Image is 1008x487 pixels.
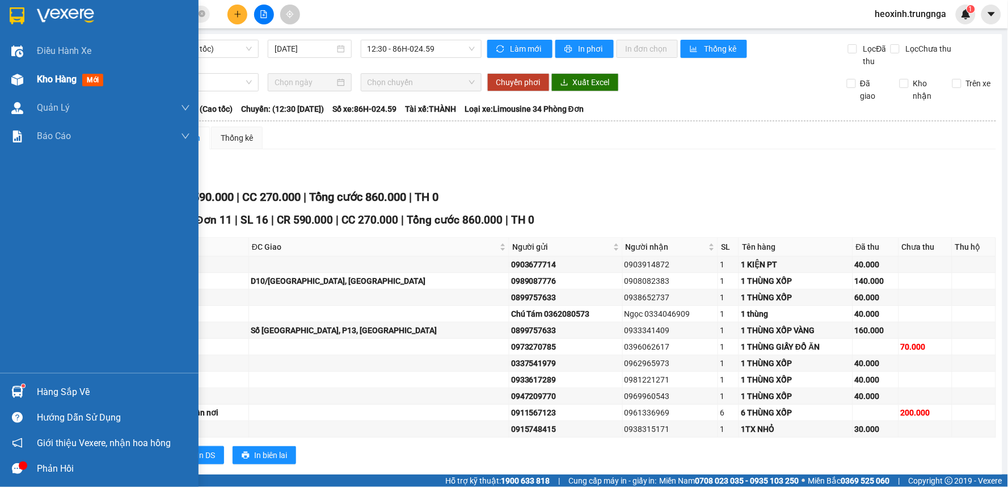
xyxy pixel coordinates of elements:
span: ⚪️ [802,478,805,483]
img: warehouse-icon [11,45,23,57]
div: 6 THÙNG XỐP [741,406,850,419]
div: 40.000 [855,373,897,386]
div: 1TX NHỎ [741,423,850,435]
div: 1 KIỆN PT [741,258,850,271]
div: 1 THÙNG GIẤY ĐỒ ĂN [741,341,850,353]
div: Chú Tám 0362080573 [511,308,621,320]
span: Tổng cước 860.000 [407,213,503,226]
button: printerIn DS [175,446,224,464]
span: Hỗ trợ kỹ thuật: [445,475,550,487]
div: 40.000 [855,357,897,370]
div: 1 [720,390,737,402]
strong: 1900 633 818 [501,476,550,485]
div: 1 THÙNG XỐP VÀNG [741,324,850,337]
span: Kho hàng [37,74,77,85]
span: In biên lai [254,449,287,461]
span: Giới thiệu Vexere, nhận hoa hồng [37,436,171,450]
button: downloadXuất Excel [551,73,619,91]
span: Loại xe: Limousine 34 Phòng Đơn [465,103,584,115]
span: TH 0 [512,213,535,226]
span: Thống kê [704,43,738,55]
span: caret-down [986,9,997,19]
img: solution-icon [11,131,23,142]
div: 1 [720,423,737,435]
span: down [181,132,190,141]
span: | [336,213,339,226]
button: Chuyển phơi [487,73,550,91]
span: CC 270.000 [242,190,301,204]
span: | [409,190,412,204]
span: Xuất Excel [573,76,610,89]
img: warehouse-icon [11,102,23,114]
div: 1 [720,275,737,287]
button: printerIn phơi [555,40,614,58]
div: 1 [720,341,737,353]
span: notification [12,438,23,448]
div: 0981221271 [625,373,716,386]
span: aim [286,10,294,18]
div: Hướng dẫn sử dụng [37,409,190,426]
div: 1 THÙNG XỐP [741,390,850,402]
div: D10/[GEOGRAPHIC_DATA], [GEOGRAPHIC_DATA] [251,275,507,287]
span: copyright [945,477,953,485]
span: message [12,463,23,474]
div: Ngọc 0334046909 [625,308,716,320]
span: CR 590.000 [175,190,234,204]
button: syncLàm mới [487,40,552,58]
span: | [235,213,238,226]
span: | [558,475,560,487]
span: bar-chart [690,45,699,54]
span: In phơi [579,43,605,55]
span: | [271,213,274,226]
div: 0933617289 [511,373,621,386]
div: 1 [720,357,737,370]
div: 0915748415 [511,423,621,435]
span: Số xe: 86H-024.59 [332,103,397,115]
div: 0396062617 [625,341,716,353]
button: caret-down [981,5,1001,24]
span: mới [82,74,103,86]
button: printerIn biên lai [233,446,296,464]
span: Lọc Chưa thu [901,43,954,55]
span: Người gửi [512,241,611,253]
div: 0973270785 [511,341,621,353]
span: Kho nhận [909,77,944,102]
div: 0911567123 [511,406,621,419]
div: 160.000 [855,324,897,337]
span: Miền Nam [660,475,799,487]
span: Cung cấp máy in - giấy in: [568,475,657,487]
div: 0989087776 [511,275,621,287]
span: file-add [260,10,268,18]
span: SL 16 [241,213,268,226]
sup: 1 [967,5,975,13]
div: 70.000 [901,341,951,353]
div: 40.000 [855,258,897,271]
span: | [402,213,404,226]
span: Tổng cước 860.000 [309,190,406,204]
div: 0903677714 [511,258,621,271]
div: 1 THÙNG XỐP [741,357,850,370]
span: Làm mới [511,43,543,55]
span: sync [496,45,506,54]
span: 12:30 - 86H-024.59 [368,40,475,57]
span: Miền Bắc [808,475,890,487]
span: In DS [197,449,215,461]
span: down [181,103,190,112]
span: Đã giao [856,77,891,102]
div: 1 [720,308,737,320]
span: download [560,78,568,87]
span: CC 270.000 [342,213,399,226]
button: aim [280,5,300,24]
span: Chọn chuyến [368,74,475,91]
span: Điều hành xe [37,44,92,58]
span: Trên xe [961,77,996,90]
span: | [506,213,509,226]
span: heoxinh.trungnga [866,7,956,21]
div: 0962965973 [625,357,716,370]
div: 1 THÙNG XỐP [741,291,850,304]
div: 1 THÙNG XỐP [741,373,850,386]
span: plus [234,10,242,18]
span: Quản Lý [37,100,70,115]
div: Phản hồi [37,460,190,477]
div: 1 [720,373,737,386]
